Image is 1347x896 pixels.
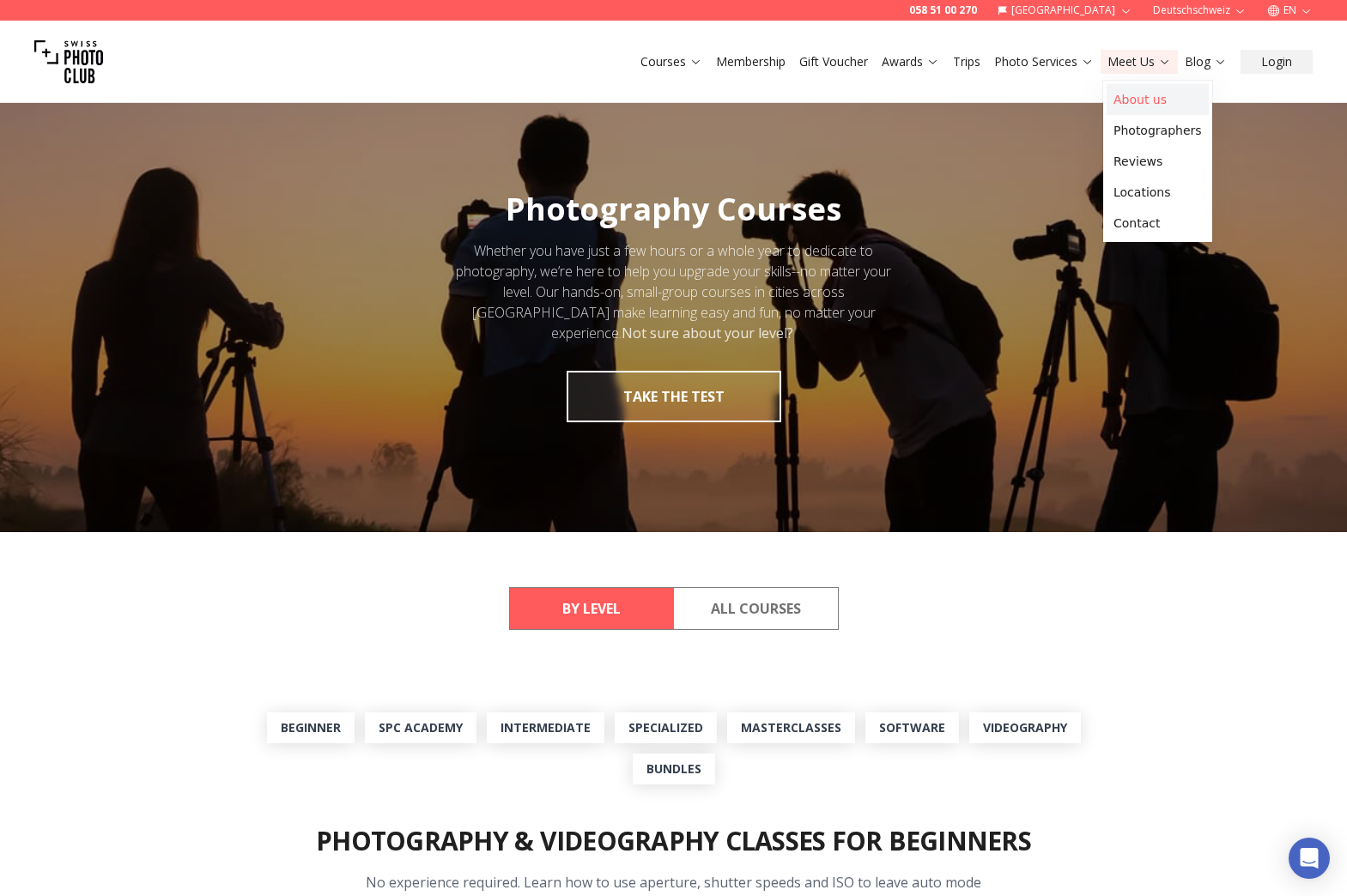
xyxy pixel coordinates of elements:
button: By Level [510,588,674,629]
a: Software [865,712,959,743]
button: Meet Us [1101,50,1178,74]
h2: Photography & Videography Classes for Beginners [316,826,1031,857]
a: Contact [1107,208,1209,239]
a: Trips [953,53,980,70]
a: Bundles [633,754,715,784]
a: Courses [640,53,702,70]
a: Beginner [267,712,355,743]
button: Blog [1178,50,1234,74]
a: Locations [1107,177,1209,208]
a: Meet Us [1107,53,1171,70]
strong: Not sure about your level? [622,324,793,342]
a: SPC Academy [365,712,476,743]
a: Blog [1185,53,1227,70]
button: Gift Voucher [792,50,875,74]
a: Reviews [1107,146,1209,177]
button: Trips [946,50,987,74]
a: 058 51 00 270 [909,3,977,17]
button: Courses [634,50,709,74]
a: Photographers [1107,115,1209,146]
a: MasterClasses [727,712,855,743]
a: Membership [716,53,786,70]
a: Intermediate [487,712,604,743]
button: Awards [875,50,946,74]
button: Photo Services [987,50,1101,74]
button: All Courses [674,588,838,629]
span: Photography Courses [506,188,841,230]
div: Open Intercom Messenger [1289,838,1330,879]
button: Membership [709,50,792,74]
a: Videography [969,712,1081,743]
a: About us [1107,84,1209,115]
a: Specialized [615,712,717,743]
button: take the test [567,371,781,422]
div: Course filter [509,587,839,630]
div: Whether you have just a few hours or a whole year to dedicate to photography, we’re here to help ... [440,240,907,343]
button: Login [1241,50,1313,74]
a: Awards [882,53,939,70]
a: Gift Voucher [799,53,868,70]
a: Photo Services [994,53,1094,70]
img: Swiss photo club [34,27,103,96]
